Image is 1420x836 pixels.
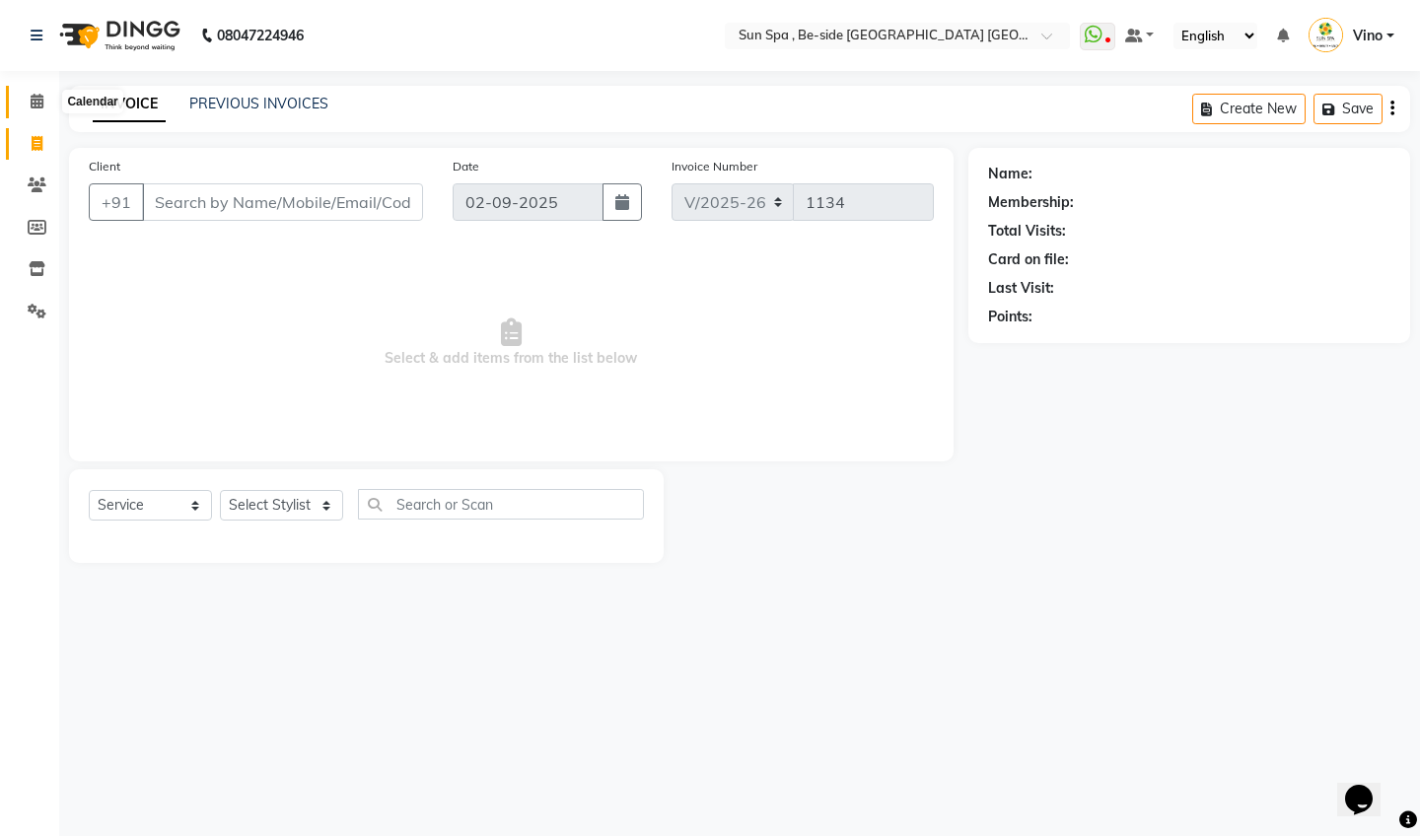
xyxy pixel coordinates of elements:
[1313,94,1383,124] button: Save
[672,158,757,175] label: Invoice Number
[988,307,1032,327] div: Points:
[453,158,479,175] label: Date
[189,95,328,112] a: PREVIOUS INVOICES
[62,90,122,113] div: Calendar
[1192,94,1306,124] button: Create New
[1353,26,1383,46] span: Vino
[89,158,120,175] label: Client
[988,278,1054,299] div: Last Visit:
[217,8,304,63] b: 08047224946
[988,221,1066,242] div: Total Visits:
[142,183,423,221] input: Search by Name/Mobile/Email/Code
[358,489,644,520] input: Search or Scan
[988,192,1074,213] div: Membership:
[89,244,934,442] span: Select & add items from the list below
[988,164,1032,184] div: Name:
[1309,18,1343,52] img: Vino
[89,183,144,221] button: +91
[988,249,1069,270] div: Card on file:
[50,8,185,63] img: logo
[1337,757,1400,816] iframe: chat widget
